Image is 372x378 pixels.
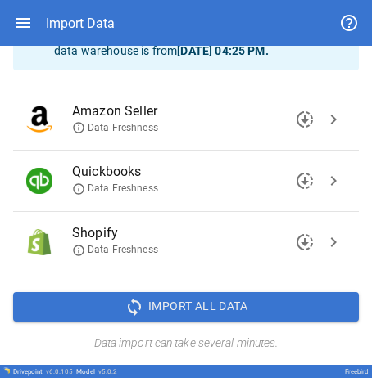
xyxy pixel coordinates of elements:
button: Import All Data [13,292,359,322]
span: v 6.0.105 [46,368,73,376]
span: Data Freshness [72,243,158,257]
span: Shopify [72,223,320,243]
div: Drivepoint [13,368,73,376]
div: Model [76,368,117,376]
span: Amazon Seller [72,101,320,121]
b: [DATE] 04:25 PM . [177,44,268,57]
span: Import All Data [148,296,247,317]
img: Amazon Seller [26,106,52,133]
img: Drivepoint [3,367,10,374]
span: downloading [295,232,315,252]
span: Data Freshness [72,182,158,196]
span: chevron_right [324,232,343,252]
img: Shopify [26,229,52,255]
span: v 5.0.2 [98,368,117,376]
span: Data Freshness [72,121,158,135]
span: chevron_right [324,171,343,191]
h6: Data import can take several minutes. [13,335,359,353]
div: Import Data [46,16,115,31]
div: Freebird [345,368,369,376]
img: Quickbooks [26,168,52,194]
span: Quickbooks [72,162,320,182]
span: sync [125,297,144,317]
span: downloading [295,110,315,129]
span: chevron_right [324,110,343,129]
span: downloading [295,171,315,191]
